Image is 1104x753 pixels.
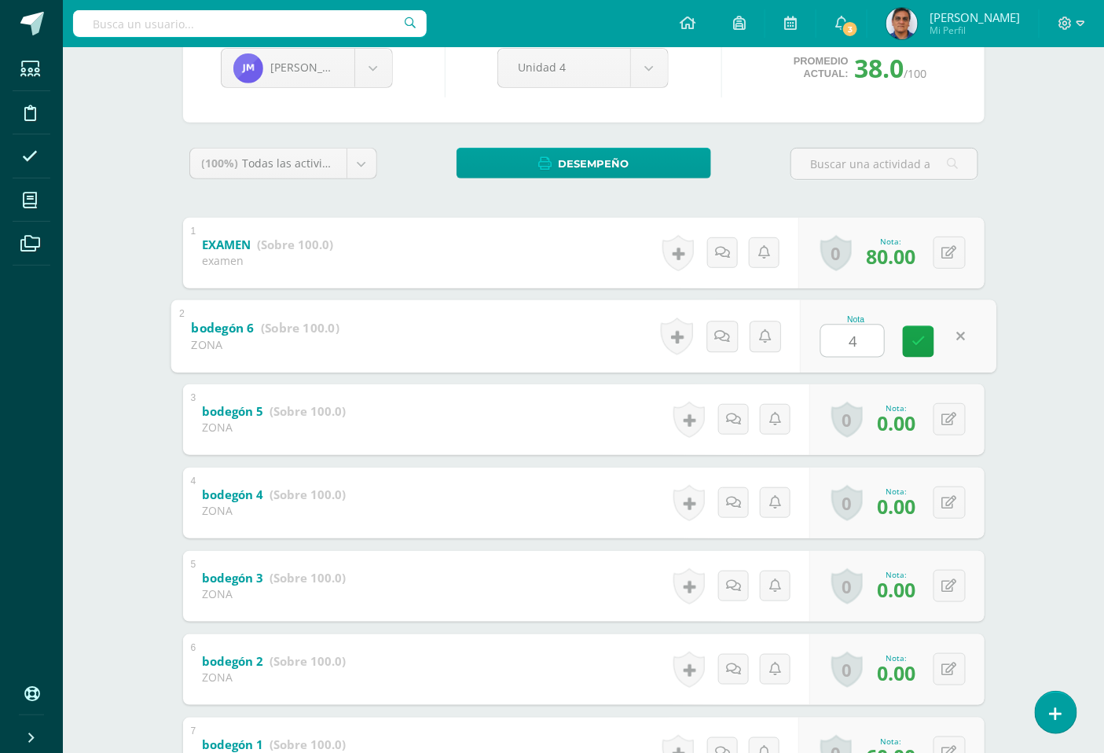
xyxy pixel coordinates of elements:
input: Buscar una actividad aquí... [791,149,977,179]
strong: (Sobre 100.0) [270,403,347,419]
input: Busca un usuario... [73,10,427,37]
div: ZONA [203,670,347,685]
div: ZONA [191,336,339,352]
div: Nota: [878,652,916,663]
span: 0.00 [878,576,916,603]
span: 0.00 [878,410,916,436]
a: bodegón 5 (Sobre 100.0) [203,399,347,424]
span: [PERSON_NAME] [271,60,359,75]
a: [PERSON_NAME] [222,49,392,87]
span: Unidad 4 [518,49,611,86]
span: Todas las actividades de esta unidad [243,156,438,171]
a: 0 [831,652,863,688]
span: 3 [842,20,859,38]
span: 0.00 [878,493,916,520]
a: 0 [831,568,863,604]
div: ZONA [203,503,347,518]
div: Nota: [867,236,916,247]
span: Desempeño [558,149,629,178]
strong: (Sobre 100.0) [270,570,347,586]
strong: (Sobre 100.0) [261,319,339,336]
span: [PERSON_NAME] [930,9,1020,25]
span: 0.00 [878,659,916,686]
b: bodegón 1 [203,736,264,752]
strong: (Sobre 100.0) [270,736,347,752]
div: Nota [820,315,892,324]
span: /100 [904,66,927,81]
a: 0 [820,235,852,271]
div: ZONA [203,420,347,435]
img: 273b6853e3968a0849ea5b67cbf1d59c.png [886,8,918,39]
b: bodegón 4 [203,487,264,502]
a: Unidad 4 [498,49,668,87]
span: (100%) [202,156,239,171]
a: bodegón 2 (Sobre 100.0) [203,649,347,674]
strong: (Sobre 100.0) [270,487,347,502]
a: bodegón 3 (Sobre 100.0) [203,566,347,591]
div: Nota: [867,736,916,747]
input: 0-100.0 [821,325,884,356]
b: EXAMEN [203,237,251,252]
b: bodegón 5 [203,403,264,419]
span: 38.0 [855,51,904,85]
span: Mi Perfil [930,24,1020,37]
strong: (Sobre 100.0) [270,653,347,669]
div: ZONA [203,586,347,601]
strong: (Sobre 100.0) [258,237,334,252]
a: Desempeño [457,148,711,178]
a: bodegón 6 (Sobre 100.0) [191,315,339,340]
b: bodegón 2 [203,653,264,669]
a: bodegón 4 (Sobre 100.0) [203,483,347,508]
a: EXAMEN (Sobre 100.0) [203,233,334,258]
span: Promedio actual: [794,55,849,80]
div: examen [203,253,334,268]
div: Nota: [878,486,916,497]
div: Nota: [878,402,916,413]
b: bodegón 6 [191,319,254,336]
img: bfc8a56b62039514a60a6feb6b838565.png [233,53,263,83]
a: (100%)Todas las actividades de esta unidad [190,149,376,178]
span: 80.00 [867,243,916,270]
div: Nota: [878,569,916,580]
a: 0 [831,485,863,521]
b: bodegón 3 [203,570,264,586]
a: 0 [831,402,863,438]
